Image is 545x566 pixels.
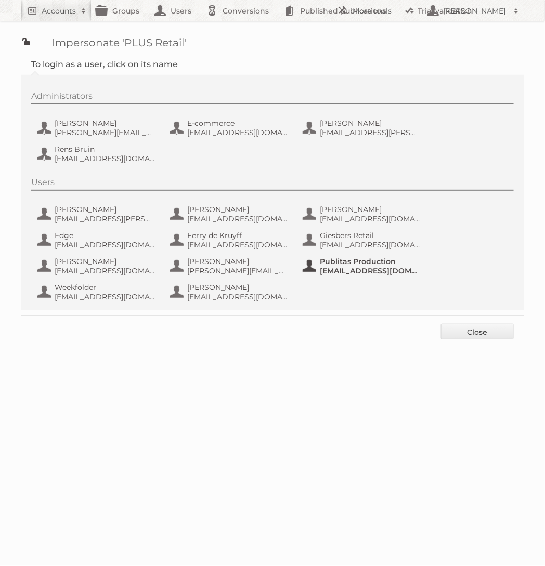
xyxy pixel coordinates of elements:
[302,230,424,251] button: Giesbers Retail [EMAIL_ADDRESS][DOMAIN_NAME]
[169,204,291,225] button: [PERSON_NAME] [EMAIL_ADDRESS][DOMAIN_NAME]
[36,230,159,251] button: Edge [EMAIL_ADDRESS][DOMAIN_NAME]
[441,324,514,339] a: Close
[320,257,421,266] span: Publitas Production
[320,231,421,240] span: Giesbers Retail
[31,59,178,69] legend: To login as a user, click on its name
[320,266,421,275] span: [EMAIL_ADDRESS][DOMAIN_NAME]
[320,205,421,214] span: [PERSON_NAME]
[21,36,524,49] h1: Impersonate 'PLUS Retail'
[187,214,288,223] span: [EMAIL_ADDRESS][DOMAIN_NAME]
[320,240,421,249] span: [EMAIL_ADDRESS][DOMAIN_NAME]
[42,6,76,16] h2: Accounts
[55,119,155,128] span: [PERSON_NAME]
[55,240,155,249] span: [EMAIL_ADDRESS][DOMAIN_NAME]
[169,230,291,251] button: Ferry de Kruyff [EMAIL_ADDRESS][DOMAIN_NAME]
[36,256,159,277] button: [PERSON_NAME] [EMAIL_ADDRESS][DOMAIN_NAME]
[169,256,291,277] button: [PERSON_NAME] [PERSON_NAME][EMAIL_ADDRESS][DOMAIN_NAME]
[441,6,509,16] h2: [PERSON_NAME]
[55,154,155,163] span: [EMAIL_ADDRESS][DOMAIN_NAME]
[187,266,288,275] span: [PERSON_NAME][EMAIL_ADDRESS][DOMAIN_NAME]
[36,143,159,164] button: Rens Bruin [EMAIL_ADDRESS][DOMAIN_NAME]
[320,119,421,128] span: [PERSON_NAME]
[320,128,421,137] span: [EMAIL_ADDRESS][PERSON_NAME][DOMAIN_NAME]
[31,91,514,104] div: Administrators
[55,266,155,275] span: [EMAIL_ADDRESS][DOMAIN_NAME]
[55,128,155,137] span: [PERSON_NAME][EMAIL_ADDRESS][DOMAIN_NAME]
[36,117,159,138] button: [PERSON_NAME] [PERSON_NAME][EMAIL_ADDRESS][DOMAIN_NAME]
[187,205,288,214] span: [PERSON_NAME]
[187,283,288,292] span: [PERSON_NAME]
[55,257,155,266] span: [PERSON_NAME]
[169,117,291,138] button: E-commerce [EMAIL_ADDRESS][DOMAIN_NAME]
[55,205,155,214] span: [PERSON_NAME]
[302,204,424,225] button: [PERSON_NAME] [EMAIL_ADDRESS][DOMAIN_NAME]
[187,119,288,128] span: E-commerce
[55,283,155,292] span: Weekfolder
[187,240,288,249] span: [EMAIL_ADDRESS][DOMAIN_NAME]
[320,214,421,223] span: [EMAIL_ADDRESS][DOMAIN_NAME]
[187,231,288,240] span: Ferry de Kruyff
[55,231,155,240] span: Edge
[169,282,291,302] button: [PERSON_NAME] [EMAIL_ADDRESS][DOMAIN_NAME]
[31,177,514,191] div: Users
[36,282,159,302] button: Weekfolder [EMAIL_ADDRESS][DOMAIN_NAME]
[55,144,155,154] span: Rens Bruin
[55,292,155,301] span: [EMAIL_ADDRESS][DOMAIN_NAME]
[302,256,424,277] button: Publitas Production [EMAIL_ADDRESS][DOMAIN_NAME]
[36,204,159,225] button: [PERSON_NAME] [EMAIL_ADDRESS][PERSON_NAME][DOMAIN_NAME]
[187,128,288,137] span: [EMAIL_ADDRESS][DOMAIN_NAME]
[187,257,288,266] span: [PERSON_NAME]
[187,292,288,301] span: [EMAIL_ADDRESS][DOMAIN_NAME]
[302,117,424,138] button: [PERSON_NAME] [EMAIL_ADDRESS][PERSON_NAME][DOMAIN_NAME]
[55,214,155,223] span: [EMAIL_ADDRESS][PERSON_NAME][DOMAIN_NAME]
[353,6,405,16] h2: More tools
